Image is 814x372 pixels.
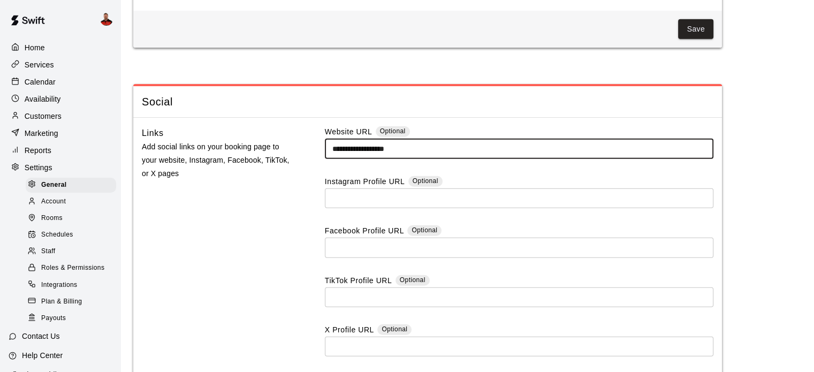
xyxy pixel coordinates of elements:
span: Optional [382,325,407,333]
a: Marketing [9,125,112,141]
label: Instagram Profile URL [325,176,405,188]
div: Integrations [26,278,116,293]
div: Roles & Permissions [26,261,116,276]
p: Settings [25,162,52,173]
p: Customers [25,111,62,122]
a: Customers [9,108,112,124]
a: General [26,177,120,193]
img: Ryan Nail [100,13,113,26]
span: Staff [41,246,55,257]
span: Optional [413,177,438,185]
a: Availability [9,91,112,107]
a: Home [9,40,112,56]
label: Website URL [325,126,372,139]
a: Rooms [26,210,120,227]
span: General [41,180,67,191]
p: Calendar [25,77,56,87]
label: Facebook Profile URL [325,225,404,238]
label: X Profile URL [325,324,374,337]
a: Account [26,193,120,210]
span: Social [142,95,713,109]
span: Plan & Billing [41,297,82,307]
p: Marketing [25,128,58,139]
a: Roles & Permissions [26,260,120,277]
div: Plan & Billing [26,294,116,309]
span: Account [41,196,66,207]
a: Plan & Billing [26,293,120,310]
span: Roles & Permissions [41,263,104,274]
span: Payouts [41,313,66,324]
p: Reports [25,145,51,156]
span: Optional [400,276,425,284]
a: Staff [26,244,120,260]
span: Schedules [41,230,73,240]
div: Account [26,194,116,209]
a: Schedules [26,227,120,244]
p: Availability [25,94,61,104]
a: Settings [9,160,112,176]
p: Contact Us [22,331,60,341]
a: Payouts [26,310,120,327]
span: Optional [380,127,406,135]
div: Ryan Nail [98,9,120,30]
p: Services [25,59,54,70]
a: Integrations [26,277,120,293]
div: Schedules [26,227,116,242]
div: Rooms [26,211,116,226]
span: Rooms [41,213,63,224]
p: Help Center [22,350,63,361]
button: Save [678,19,713,39]
a: Calendar [9,74,112,90]
label: TikTok Profile URL [325,275,392,287]
span: Optional [412,226,437,234]
a: Reports [9,142,112,158]
p: Add social links on your booking page to your website, Instagram, Facebook, TikTok, or X pages [142,140,291,181]
div: General [26,178,116,193]
a: Services [9,57,112,73]
p: Home [25,42,45,53]
h6: Links [142,126,164,140]
div: Payouts [26,311,116,326]
div: Staff [26,244,116,259]
span: Integrations [41,280,78,291]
